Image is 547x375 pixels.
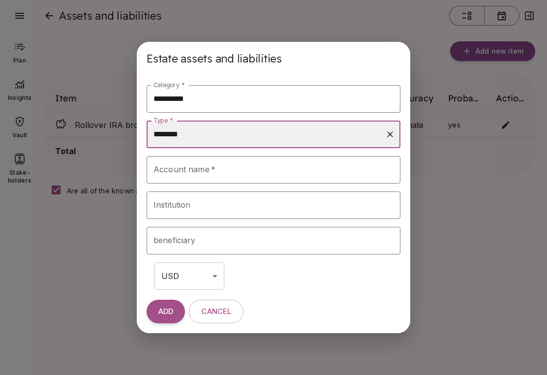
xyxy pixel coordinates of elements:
[158,307,173,316] span: ADD
[154,262,224,290] div: USD
[201,307,231,316] span: Cancel
[189,300,243,323] button: Cancel
[147,52,282,65] span: Estate assets and liabilities
[147,300,185,323] button: ADD
[153,81,184,89] label: Category *
[153,116,173,125] label: Type *
[383,127,397,141] button: Clear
